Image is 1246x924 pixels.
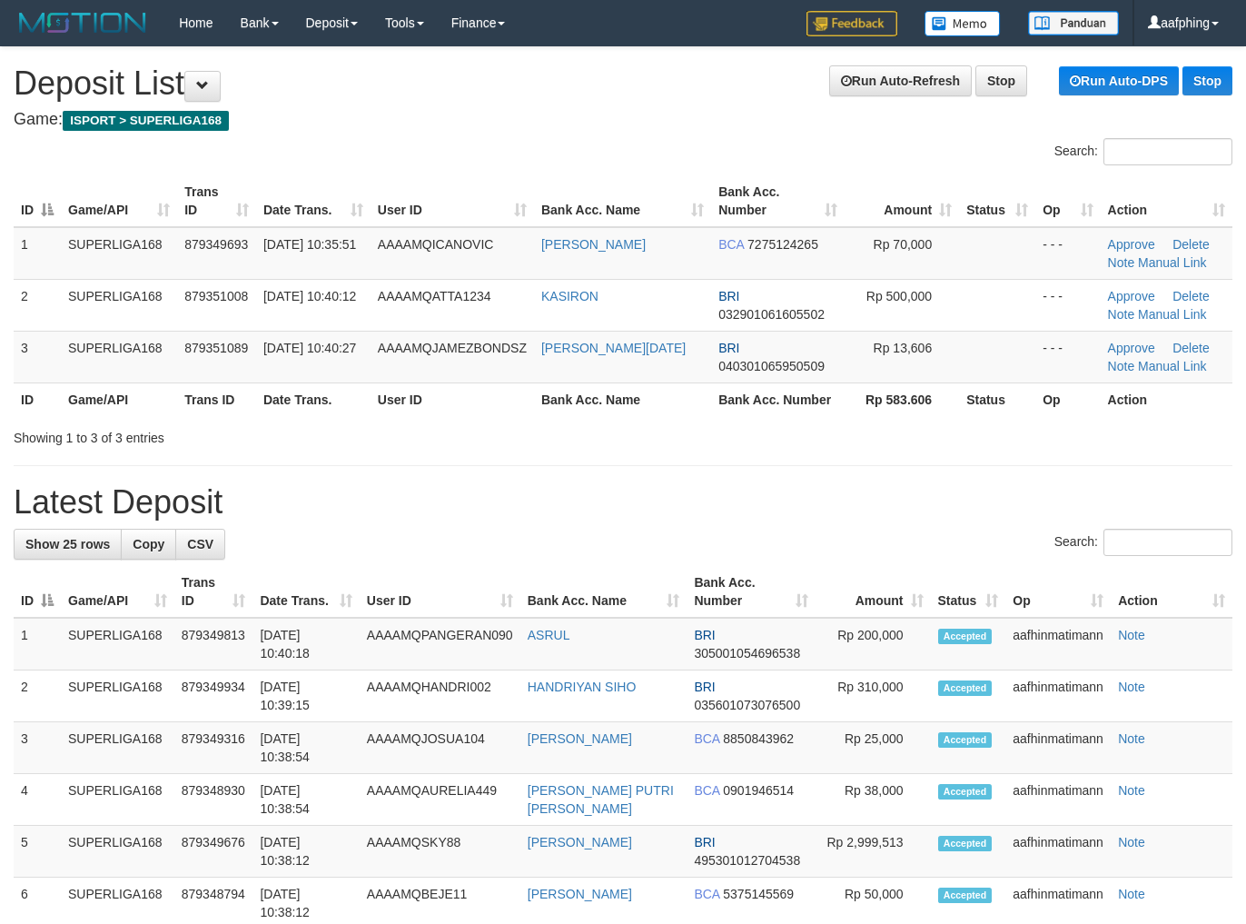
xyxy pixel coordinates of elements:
[1005,826,1111,878] td: aafhinmatimann
[14,227,61,280] td: 1
[723,887,794,901] span: Copy 5375145569 to clipboard
[1035,227,1100,280] td: - - -
[263,237,356,252] span: [DATE] 10:35:51
[1101,175,1232,227] th: Action: activate to sort column ascending
[718,341,739,355] span: BRI
[866,289,932,303] span: Rp 500,000
[845,175,959,227] th: Amount: activate to sort column ascending
[371,383,534,416] th: User ID
[61,383,177,416] th: Game/API
[534,383,711,416] th: Bank Acc. Name
[360,774,520,826] td: AAAAMQAURELIA449
[874,341,933,355] span: Rp 13,606
[1054,529,1232,556] label: Search:
[1118,628,1145,642] a: Note
[959,175,1035,227] th: Status: activate to sort column ascending
[1182,66,1232,95] a: Stop
[252,566,359,618] th: Date Trans.: activate to sort column ascending
[816,826,931,878] td: Rp 2,999,513
[61,566,174,618] th: Game/API: activate to sort column ascending
[1005,618,1111,671] td: aafhinmatimann
[1138,359,1207,373] a: Manual Link
[711,175,845,227] th: Bank Acc. Number: activate to sort column ascending
[175,529,225,560] a: CSV
[541,237,646,252] a: [PERSON_NAME]
[61,722,174,774] td: SUPERLIGA168
[14,175,61,227] th: ID: activate to sort column descending
[252,826,359,878] td: [DATE] 10:38:12
[61,227,177,280] td: SUPERLIGA168
[263,341,356,355] span: [DATE] 10:40:27
[14,774,61,826] td: 4
[747,237,818,252] span: Copy 7275124265 to clipboard
[14,279,61,331] td: 2
[816,566,931,618] th: Amount: activate to sort column ascending
[1172,237,1209,252] a: Delete
[528,783,674,816] a: [PERSON_NAME] PUTRI [PERSON_NAME]
[121,529,176,560] a: Copy
[174,618,253,671] td: 879349813
[252,671,359,722] td: [DATE] 10:39:15
[1172,289,1209,303] a: Delete
[1059,66,1179,95] a: Run Auto-DPS
[1172,341,1209,355] a: Delete
[1118,783,1145,798] a: Note
[541,289,598,303] a: KASIRON
[829,65,972,96] a: Run Auto-Refresh
[931,566,1006,618] th: Status: activate to sort column ascending
[528,628,570,642] a: ASRUL
[61,826,174,878] td: SUPERLIGA168
[1108,255,1135,270] a: Note
[1108,359,1135,373] a: Note
[1108,289,1155,303] a: Approve
[25,537,110,551] span: Show 25 rows
[711,383,845,416] th: Bank Acc. Number
[184,237,248,252] span: 879349693
[360,826,520,878] td: AAAAMQSKY88
[360,671,520,722] td: AAAAMQHANDRI002
[1138,307,1207,322] a: Manual Link
[694,698,800,712] span: Copy 035601073076500 to clipboard
[845,383,959,416] th: Rp 583.606
[14,9,152,36] img: MOTION_logo.png
[360,722,520,774] td: AAAAMQJOSUA104
[687,566,816,618] th: Bank Acc. Number: activate to sort column ascending
[975,65,1027,96] a: Stop
[378,341,527,355] span: AAAAMQJAMEZBONDSZ
[534,175,711,227] th: Bank Acc. Name: activate to sort column ascending
[1005,774,1111,826] td: aafhinmatimann
[61,618,174,671] td: SUPERLIGA168
[520,566,687,618] th: Bank Acc. Name: activate to sort column ascending
[1118,680,1145,694] a: Note
[14,383,61,416] th: ID
[1005,722,1111,774] td: aafhinmatimann
[177,175,256,227] th: Trans ID: activate to sort column ascending
[1108,307,1135,322] a: Note
[61,671,174,722] td: SUPERLIGA168
[938,888,993,903] span: Accepted
[694,835,715,849] span: BRI
[14,722,61,774] td: 3
[184,289,248,303] span: 879351008
[1035,175,1100,227] th: Op: activate to sort column ascending
[1108,237,1155,252] a: Approve
[256,175,371,227] th: Date Trans.: activate to sort column ascending
[14,529,122,560] a: Show 25 rows
[1035,331,1100,383] td: - - -
[1005,566,1111,618] th: Op: activate to sort column ascending
[1118,887,1145,901] a: Note
[723,731,794,746] span: Copy 8850843962 to clipboard
[694,887,719,901] span: BCA
[1005,671,1111,722] td: aafhinmatimann
[1118,835,1145,849] a: Note
[723,783,794,798] span: Copy 0901946514 to clipboard
[174,671,253,722] td: 879349934
[1111,566,1232,618] th: Action: activate to sort column ascending
[61,331,177,383] td: SUPERLIGA168
[541,341,686,355] a: [PERSON_NAME][DATE]
[718,359,825,373] span: Copy 040301065950509 to clipboard
[174,774,253,826] td: 879348930
[378,237,494,252] span: AAAAMQICANOVIC
[378,289,491,303] span: AAAAMQATTA1234
[371,175,534,227] th: User ID: activate to sort column ascending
